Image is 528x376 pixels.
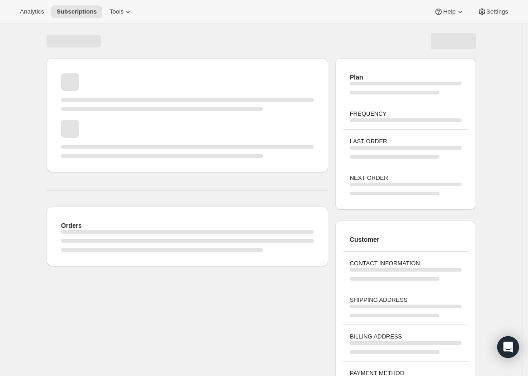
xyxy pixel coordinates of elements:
[350,137,462,146] h3: LAST ORDER
[350,174,462,183] h3: NEXT ORDER
[20,8,44,15] span: Analytics
[350,296,462,305] h3: SHIPPING ADDRESS
[104,5,138,18] button: Tools
[350,73,462,82] h2: Plan
[350,109,462,118] h3: FREQUENCY
[61,221,314,230] h2: Orders
[14,5,49,18] button: Analytics
[472,5,514,18] button: Settings
[57,8,97,15] span: Subscriptions
[429,5,470,18] button: Help
[51,5,102,18] button: Subscriptions
[443,8,455,15] span: Help
[486,8,508,15] span: Settings
[350,332,462,341] h3: BILLING ADDRESS
[497,336,519,358] div: Open Intercom Messenger
[350,259,462,268] h3: CONTACT INFORMATION
[350,235,462,244] h2: Customer
[109,8,123,15] span: Tools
